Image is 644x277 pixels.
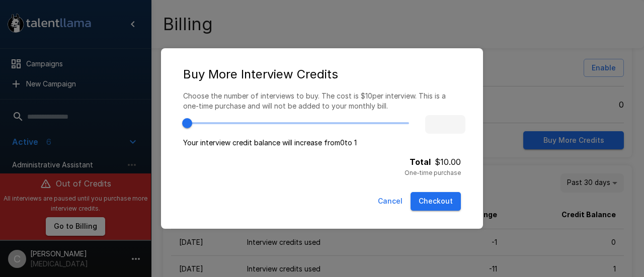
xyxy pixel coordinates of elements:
[435,156,461,168] p: $ 10.00
[411,192,461,211] button: Checkout
[183,138,461,148] p: Your interview credit balance will increase from 0 to 1
[410,157,431,167] b: Total
[405,168,461,178] span: One-time purchase
[183,91,461,111] p: Choose the number of interviews to buy. The cost is $ 10 per interview. This is a one-time purcha...
[171,58,473,90] h2: Buy More Interview Credits
[374,192,407,211] button: Cancel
